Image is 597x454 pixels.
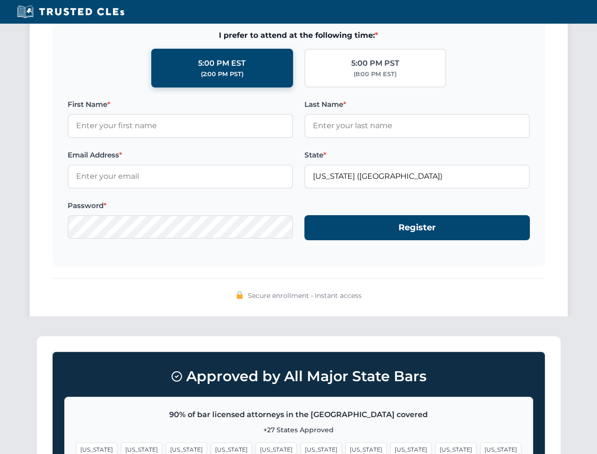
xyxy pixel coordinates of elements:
[248,290,362,301] span: Secure enrollment • Instant access
[68,29,530,42] span: I prefer to attend at the following time:
[351,57,399,70] div: 5:00 PM PST
[304,215,530,240] button: Register
[68,165,293,188] input: Enter your email
[354,70,397,79] div: (8:00 PM EST)
[76,409,521,421] p: 90% of bar licensed attorneys in the [GEOGRAPHIC_DATA] covered
[198,57,246,70] div: 5:00 PM EST
[68,149,293,161] label: Email Address
[68,200,293,211] label: Password
[201,70,243,79] div: (2:00 PM PST)
[68,114,293,138] input: Enter your first name
[14,5,127,19] img: Trusted CLEs
[76,425,521,435] p: +27 States Approved
[304,114,530,138] input: Enter your last name
[304,165,530,188] input: Florida (FL)
[236,291,243,299] img: 🔒
[304,149,530,161] label: State
[64,364,533,389] h3: Approved by All Major State Bars
[304,99,530,110] label: Last Name
[68,99,293,110] label: First Name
